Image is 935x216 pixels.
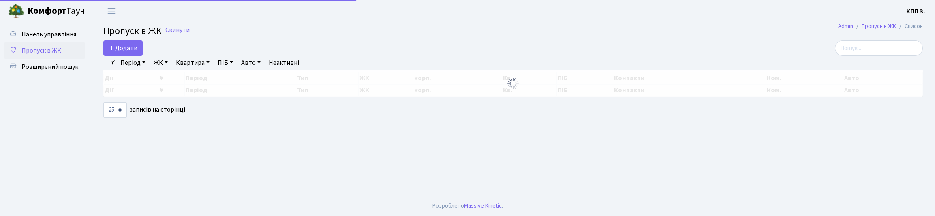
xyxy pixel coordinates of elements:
[838,22,853,30] a: Admin
[906,7,925,16] b: КПП 3.
[21,46,61,55] span: Пропуск в ЖК
[238,56,264,70] a: Авто
[4,42,85,59] a: Пропуск в ЖК
[150,56,171,70] a: ЖК
[21,30,76,39] span: Панель управління
[432,201,503,210] div: Розроблено .
[826,18,935,35] nav: breadcrumb
[165,26,190,34] a: Скинути
[103,40,143,56] a: Додати
[173,56,213,70] a: Квартира
[103,102,185,118] label: записів на сторінці
[101,4,122,18] button: Переключити навігацію
[507,77,520,90] img: Обробка...
[28,4,85,18] span: Таун
[109,44,137,53] span: Додати
[862,22,896,30] a: Пропуск в ЖК
[117,56,149,70] a: Період
[28,4,66,17] b: Комфорт
[4,59,85,75] a: Розширений пошук
[21,62,78,71] span: Розширений пошук
[896,22,923,31] li: Список
[835,40,923,56] input: Пошук...
[464,201,502,210] a: Massive Kinetic
[103,102,127,118] select: записів на сторінці
[265,56,302,70] a: Неактивні
[906,6,925,16] a: КПП 3.
[8,3,24,19] img: logo.png
[4,26,85,42] a: Панель управління
[214,56,236,70] a: ПІБ
[103,24,162,38] span: Пропуск в ЖК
